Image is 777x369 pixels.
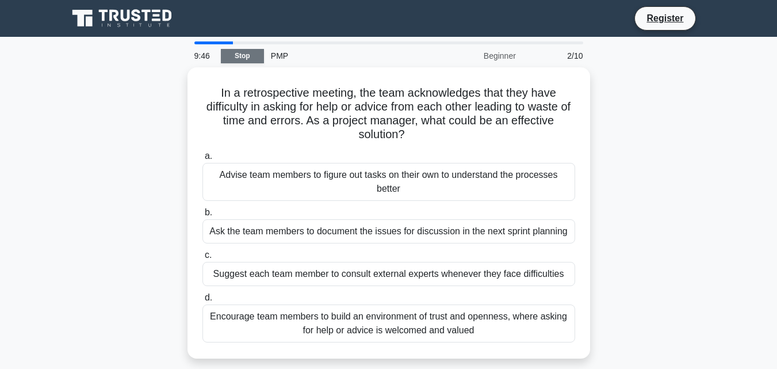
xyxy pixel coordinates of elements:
[205,292,212,302] span: d.
[202,305,575,343] div: Encourage team members to build an environment of trust and openness, where asking for help or ad...
[205,250,212,260] span: c.
[187,44,221,67] div: 9:46
[422,44,523,67] div: Beginner
[202,262,575,286] div: Suggest each team member to consult external experts whenever they face difficulties
[640,11,690,25] a: Register
[205,207,212,217] span: b.
[264,44,422,67] div: PMP
[202,163,575,201] div: Advise team members to figure out tasks on their own to understand the processes better
[221,49,264,63] a: Stop
[202,219,575,244] div: Ask the team members to document the issues for discussion in the next sprint planning
[201,86,576,142] h5: In a retrospective meeting, the team acknowledges that they have difficulty in asking for help or...
[523,44,590,67] div: 2/10
[205,151,212,161] span: a.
